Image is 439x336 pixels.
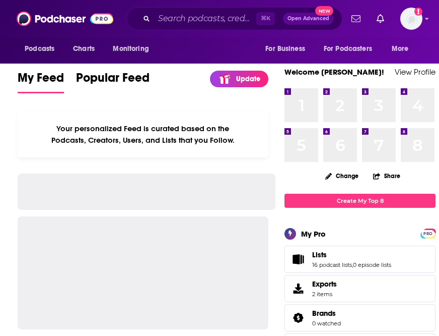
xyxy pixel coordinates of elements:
[265,42,305,56] span: For Business
[312,279,337,289] span: Exports
[312,309,341,318] a: Brands
[18,39,67,59] button: open menu
[283,13,334,25] button: Open AdvancedNew
[385,39,421,59] button: open menu
[400,8,422,30] button: Show profile menu
[312,250,327,259] span: Lists
[17,9,113,28] img: Podchaser - Follow, Share and Rate Podcasts
[373,166,401,186] button: Share
[373,10,388,27] a: Show notifications dropdown
[287,16,329,21] span: Open Advanced
[317,39,387,59] button: open menu
[66,39,101,59] a: Charts
[312,250,391,259] a: Lists
[312,291,337,298] span: 2 items
[392,42,409,56] span: More
[422,229,434,237] a: PRO
[106,39,162,59] button: open menu
[258,39,318,59] button: open menu
[284,67,384,77] a: Welcome [PERSON_NAME]!
[301,229,326,239] div: My Pro
[256,12,275,25] span: ⌘ K
[210,71,268,87] a: Update
[18,70,64,91] span: My Feed
[288,282,308,296] span: Exports
[284,194,435,207] a: Create My Top 8
[284,246,435,273] span: Lists
[312,309,336,318] span: Brands
[236,75,260,83] p: Update
[126,7,342,30] div: Search podcasts, credits, & more...
[18,70,64,93] a: My Feed
[422,230,434,238] span: PRO
[352,261,353,268] span: ,
[288,252,308,266] a: Lists
[312,320,341,327] a: 0 watched
[284,304,435,331] span: Brands
[414,8,422,16] svg: Add a profile image
[284,275,435,302] a: Exports
[288,311,308,325] a: Brands
[18,111,268,157] div: Your personalized Feed is curated based on the Podcasts, Creators, Users, and Lists that you Follow.
[113,42,149,56] span: Monitoring
[76,70,150,93] a: Popular Feed
[76,70,150,91] span: Popular Feed
[400,8,422,30] span: Logged in as CommsPodchaser
[312,261,352,268] a: 16 podcast lists
[400,8,422,30] img: User Profile
[395,67,435,77] a: View Profile
[347,10,364,27] a: Show notifications dropdown
[319,170,364,182] button: Change
[25,42,54,56] span: Podcasts
[353,261,391,268] a: 0 episode lists
[73,42,95,56] span: Charts
[154,11,256,27] input: Search podcasts, credits, & more...
[324,42,372,56] span: For Podcasters
[315,6,333,16] span: New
